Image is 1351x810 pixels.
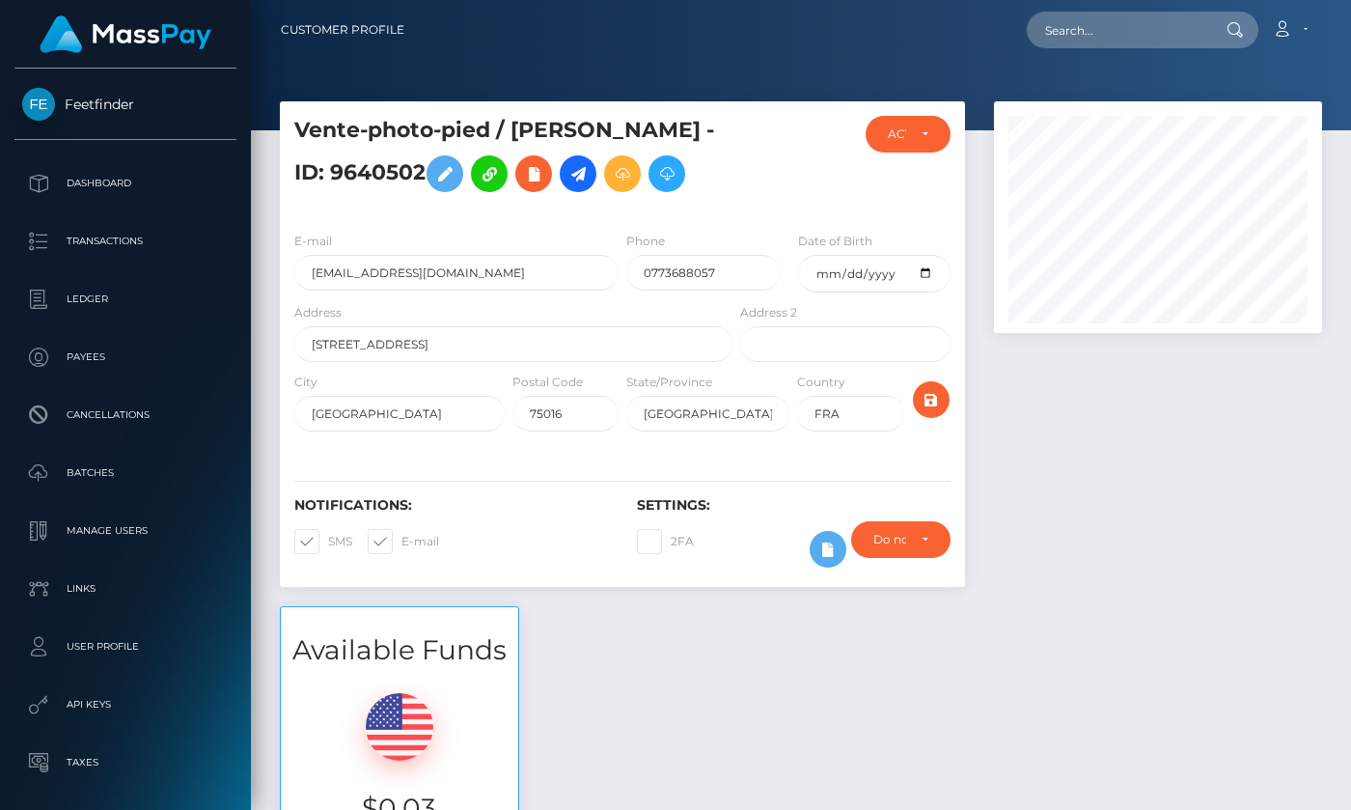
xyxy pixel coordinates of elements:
[740,304,797,321] label: Address 2
[22,343,229,372] p: Payees
[14,681,236,729] a: API Keys
[1027,12,1208,48] input: Search...
[22,690,229,719] p: API Keys
[22,574,229,603] p: Links
[866,116,951,153] button: ACTIVE
[294,529,352,554] label: SMS
[14,507,236,555] a: Manage Users
[14,275,236,323] a: Ledger
[368,529,439,554] label: E-mail
[366,693,433,761] img: USD.png
[873,532,906,547] div: Do not require
[888,126,906,142] div: ACTIVE
[14,623,236,671] a: User Profile
[798,233,872,250] label: Date of Birth
[22,632,229,661] p: User Profile
[22,517,229,545] p: Manage Users
[14,96,236,113] span: Feetfinder
[22,169,229,198] p: Dashboard
[14,217,236,265] a: Transactions
[294,374,317,391] label: City
[22,748,229,777] p: Taxes
[22,227,229,256] p: Transactions
[22,459,229,488] p: Batches
[22,88,55,121] img: Feetfinder
[14,449,236,497] a: Batches
[22,285,229,314] p: Ledger
[14,159,236,208] a: Dashboard
[40,15,211,53] img: MassPay Logo
[294,497,608,514] h6: Notifications:
[637,529,694,554] label: 2FA
[637,497,951,514] h6: Settings:
[281,631,518,669] h3: Available Funds
[22,401,229,430] p: Cancellations
[14,391,236,439] a: Cancellations
[14,739,236,787] a: Taxes
[560,155,596,192] a: Initiate Payout
[14,333,236,381] a: Payees
[281,10,404,50] a: Customer Profile
[14,565,236,613] a: Links
[626,374,712,391] label: State/Province
[294,233,332,250] label: E-mail
[626,233,665,250] label: Phone
[294,304,342,321] label: Address
[512,374,583,391] label: Postal Code
[797,374,845,391] label: Country
[851,521,951,558] button: Do not require
[294,116,722,202] h5: Vente-photo-pied / [PERSON_NAME] - ID: 9640502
